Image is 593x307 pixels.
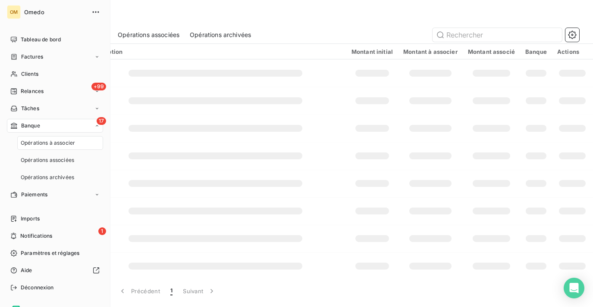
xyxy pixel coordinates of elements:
button: 1 [165,282,178,300]
button: Précédent [113,282,165,300]
div: OM [7,5,21,19]
span: Relances [21,87,44,95]
span: 17 [97,117,106,125]
span: Tableau de bord [21,36,61,43]
button: Suivant [178,282,221,300]
a: Aide [7,264,103,277]
span: Omedo [24,9,86,16]
span: Paramètres et réglages [21,249,79,257]
span: Paiements [21,191,47,198]
span: +99 [91,83,106,90]
span: 1 [170,287,173,295]
span: Déconnexion [21,284,54,291]
span: Clients [21,70,38,78]
div: Banque [525,48,547,55]
div: Montant associé [468,48,515,55]
span: Imports [21,215,40,223]
div: Montant à associer [403,48,458,55]
span: Notifications [20,232,52,240]
span: Opérations archivées [21,174,74,181]
span: Aide [21,267,32,274]
span: Tâches [21,105,39,112]
span: Opérations associées [118,31,179,39]
input: Rechercher [433,28,562,42]
div: Description [90,48,341,55]
span: Factures [21,53,43,61]
span: Opérations associées [21,156,74,164]
span: 1 [98,227,106,235]
div: Montant initial [351,48,393,55]
span: Opérations à associer [21,139,75,147]
span: Opérations archivées [190,31,251,39]
div: Open Intercom Messenger [564,278,584,298]
span: Banque [21,122,40,130]
div: Actions [557,48,579,55]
